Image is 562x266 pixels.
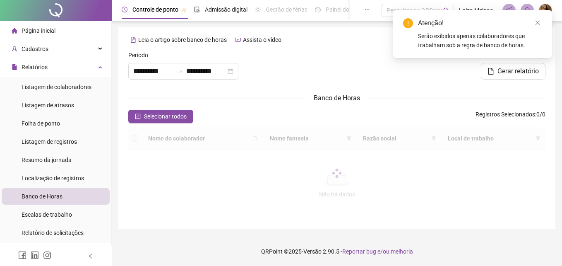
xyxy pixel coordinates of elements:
[22,230,84,236] span: Relatório de solicitações
[22,175,84,181] span: Localização de registros
[22,157,72,163] span: Resumo da jornada
[112,237,562,266] footer: QRPoint © 2025 - 2.90.5 -
[314,94,360,102] span: Banco de Horas
[315,7,321,12] span: dashboard
[122,7,127,12] span: clock-circle
[326,6,358,13] span: Painel do DP
[12,46,17,52] span: user-add
[534,238,554,258] iframe: Intercom live chat
[418,31,542,50] div: Serão exibidos apenas colaboradores que trabalham sob a regra de banco de horas.
[22,46,48,52] span: Cadastros
[128,51,148,60] span: Período
[255,7,261,12] span: sun
[403,18,413,28] span: exclamation-circle
[364,7,370,12] span: ellipsis
[524,7,531,14] span: bell
[182,7,187,12] span: pushpin
[43,251,51,259] span: instagram
[176,68,183,75] span: swap-right
[176,68,183,75] span: to
[18,251,26,259] span: facebook
[12,64,17,70] span: file
[22,193,62,200] span: Banco de Horas
[459,6,498,15] span: Laiza Melgaço - DL Cargo
[535,20,540,26] span: close
[533,18,542,27] a: Close
[476,111,535,118] span: Registros Selecionados
[303,248,322,255] span: Versão
[194,7,200,12] span: file-done
[342,248,413,255] span: Reportar bug e/ou melhoria
[418,18,542,28] div: Atenção!
[22,102,74,109] span: Listagem de atrasos
[235,37,241,43] span: youtube
[12,28,17,34] span: home
[481,63,545,80] button: Gerar relatório
[22,84,91,90] span: Listagem de colaboradores
[243,36,281,43] span: Assista o vídeo
[505,7,513,14] span: notification
[138,36,227,43] span: Leia o artigo sobre banco de horas
[31,251,39,259] span: linkedin
[488,68,494,75] span: file
[130,37,136,43] span: file-text
[132,6,178,13] span: Controle de ponto
[144,112,187,121] span: Selecionar todos
[22,211,72,218] span: Escalas de trabalho
[22,27,55,34] span: Página inicial
[497,66,539,76] span: Gerar relatório
[205,6,247,13] span: Admissão digital
[539,4,552,17] img: 85600
[476,110,545,123] span: : 0 / 0
[266,6,307,13] span: Gestão de férias
[88,253,94,259] span: left
[22,138,77,145] span: Listagem de registros
[128,110,193,123] button: Selecionar todos
[22,64,48,70] span: Relatórios
[22,120,60,127] span: Folha de ponto
[135,114,141,119] span: check-square
[443,7,449,14] span: search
